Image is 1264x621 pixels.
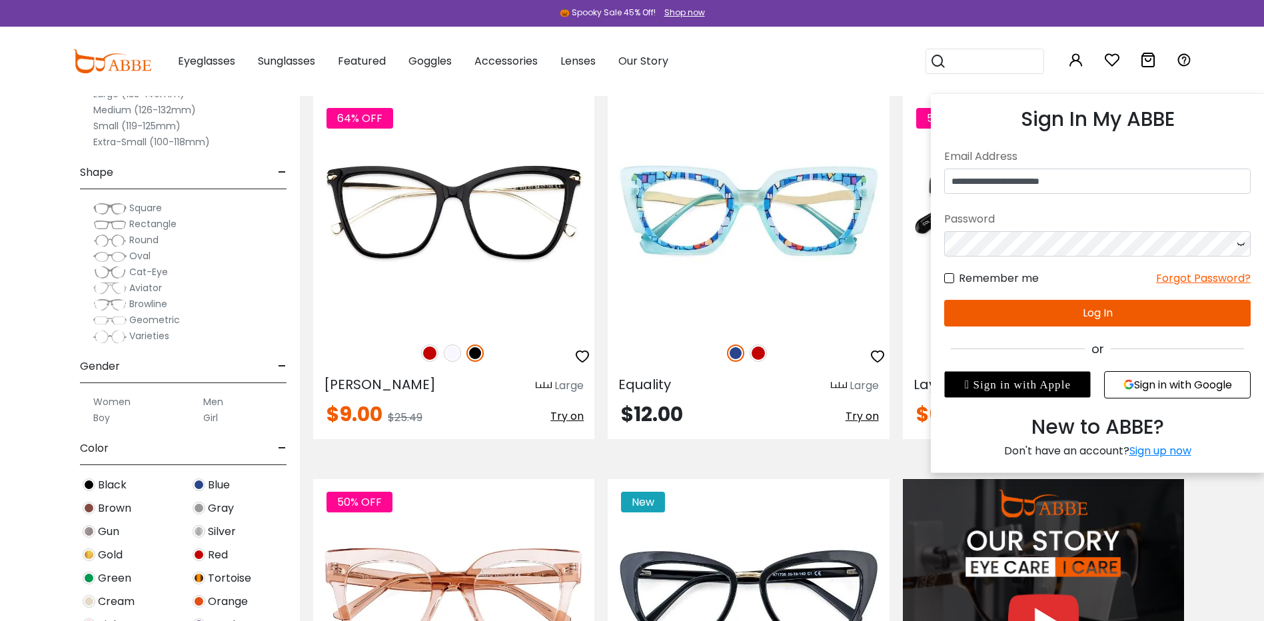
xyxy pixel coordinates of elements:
img: Gun Laya - Plastic ,Universal Bridge Fit [903,95,1184,330]
img: Translucent [444,344,461,362]
img: Varieties.png [93,330,127,344]
span: Shape [80,157,113,189]
label: Remember me [944,270,1039,287]
a: Shop now [658,7,705,18]
span: 50% OFF [916,108,982,129]
span: Geometric [129,313,180,326]
button: Try on [550,404,584,428]
img: Gray [193,502,205,514]
img: Black [83,478,95,491]
span: Featured [338,53,386,69]
img: Blue [193,478,205,491]
span: Orange [208,594,248,610]
img: size ruler [536,381,552,391]
img: Brown [83,502,95,514]
span: Browline [129,297,167,310]
div: Don't have an account? [944,442,1251,459]
img: Black Gosse - Acetate,Metal ,Universal Bridge Fit [313,95,594,330]
span: $12.00 [621,400,683,428]
span: Tortoise [208,570,251,586]
span: Cat-Eye [129,265,168,279]
span: Lenses [560,53,596,69]
span: Varieties [129,329,169,342]
div: Email Address [944,145,1251,169]
div: Password [944,207,1251,231]
img: Oval.png [93,250,127,263]
button: Try on [846,404,879,428]
span: New [621,492,665,512]
label: Girl [203,410,218,426]
span: - [278,432,287,464]
span: Eyeglasses [178,53,235,69]
span: Laya [914,375,946,394]
div: Large [850,378,879,394]
img: Gun [83,525,95,538]
span: Blue [208,477,230,493]
div: New to ABBE? [944,412,1251,442]
span: 50% OFF [326,492,392,512]
h3: Sign In My ABBE [944,107,1251,131]
div: 🎃 Spooky Sale 45% Off! [560,7,656,19]
span: Rectangle [129,217,177,231]
label: Women [93,394,131,410]
span: Our Story [618,53,668,69]
span: Silver [208,524,236,540]
span: $9.00 [326,400,382,428]
img: Geometric.png [93,314,127,327]
img: Rectangle.png [93,218,127,231]
span: $25.49 [388,410,422,425]
span: Brown [98,500,131,516]
img: Red [421,344,438,362]
button: Sign in with Google [1104,371,1251,398]
div: Sign in with Apple [944,371,1091,398]
img: Blue Equality - Acetate ,Universal Bridge Fit [608,95,889,330]
img: abbeglasses.com [73,49,151,73]
label: Extra-Small (100-118mm) [93,134,210,150]
div: or [944,340,1251,358]
span: Cream [98,594,135,610]
span: Try on [846,408,879,424]
img: Silver [193,525,205,538]
span: Round [129,233,159,247]
span: Oval [129,249,151,263]
span: Color [80,432,109,464]
span: Square [129,201,162,215]
label: Boy [93,410,110,426]
span: Gender [80,350,120,382]
span: Equality [618,375,671,394]
div: Forgot Password? [1156,270,1251,287]
span: Green [98,570,131,586]
span: - [278,350,287,382]
div: Large [554,378,584,394]
span: Gray [208,500,234,516]
img: Gold [83,548,95,561]
span: Accessories [474,53,538,69]
span: [PERSON_NAME] [324,375,436,394]
a: Sign up now [1129,443,1191,458]
div: Shop now [664,7,705,19]
span: Sunglasses [258,53,315,69]
button: Log In [944,300,1251,326]
img: Blue [727,344,744,362]
img: Red [750,344,767,362]
span: 64% OFF [326,108,393,129]
img: Tortoise [193,572,205,584]
img: Cream [83,595,95,608]
img: Browline.png [93,298,127,311]
img: Cat-Eye.png [93,266,127,279]
span: Gold [98,547,123,563]
img: Black [466,344,484,362]
img: Round.png [93,234,127,247]
label: Small (119-125mm) [93,118,181,134]
img: Orange [193,595,205,608]
span: Black [98,477,127,493]
span: - [278,157,287,189]
label: Men [203,394,223,410]
label: Medium (126-132mm) [93,102,196,118]
span: Try on [550,408,584,424]
span: Red [208,547,228,563]
img: Square.png [93,202,127,215]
